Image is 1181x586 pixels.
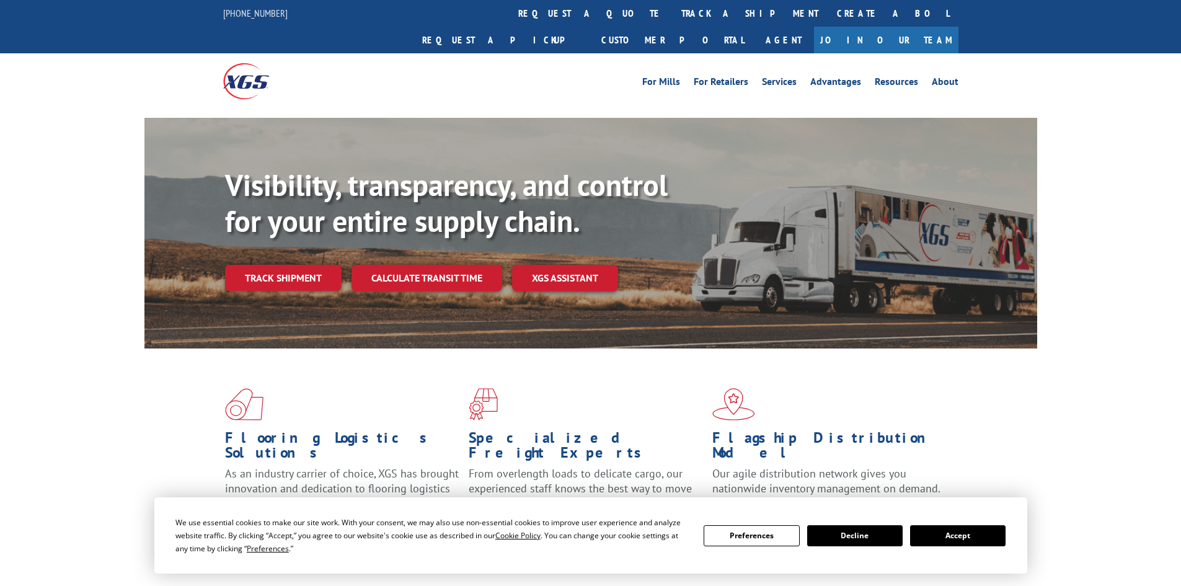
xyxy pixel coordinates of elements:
b: Visibility, transparency, and control for your entire supply chain. [225,166,668,240]
img: xgs-icon-flagship-distribution-model-red [712,388,755,420]
div: Cookie Consent Prompt [154,497,1027,574]
a: For Mills [642,77,680,91]
a: [PHONE_NUMBER] [223,7,288,19]
img: xgs-icon-total-supply-chain-intelligence-red [225,388,263,420]
a: About [932,77,958,91]
a: Agent [753,27,814,53]
span: Preferences [247,543,289,554]
a: Request a pickup [413,27,592,53]
a: Resources [875,77,918,91]
h1: Flooring Logistics Solutions [225,430,459,466]
a: For Retailers [694,77,748,91]
a: Track shipment [225,265,342,291]
a: Join Our Team [814,27,958,53]
a: Advantages [810,77,861,91]
button: Decline [807,525,903,546]
span: As an industry carrier of choice, XGS has brought innovation and dedication to flooring logistics... [225,466,459,510]
a: Services [762,77,797,91]
span: Cookie Policy [495,530,541,541]
h1: Flagship Distribution Model [712,430,947,466]
a: XGS ASSISTANT [512,265,618,291]
img: xgs-icon-focused-on-flooring-red [469,388,498,420]
p: From overlength loads to delicate cargo, our experienced staff knows the best way to move your fr... [469,466,703,522]
span: Our agile distribution network gives you nationwide inventory management on demand. [712,466,940,495]
a: Calculate transit time [352,265,502,291]
h1: Specialized Freight Experts [469,430,703,466]
button: Accept [910,525,1006,546]
a: Customer Portal [592,27,753,53]
button: Preferences [704,525,799,546]
div: We use essential cookies to make our site work. With your consent, we may also use non-essential ... [175,516,689,555]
